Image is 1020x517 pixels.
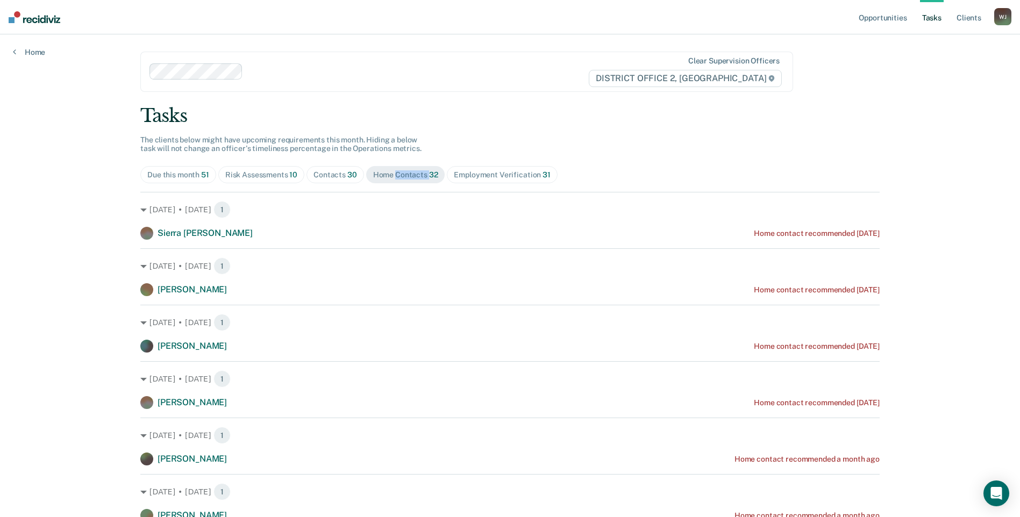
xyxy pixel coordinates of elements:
[201,170,209,179] span: 51
[140,483,880,500] div: [DATE] • [DATE] 1
[213,370,231,387] span: 1
[9,11,60,23] img: Recidiviz
[983,480,1009,506] div: Open Intercom Messenger
[754,285,880,295] div: Home contact recommended [DATE]
[754,342,880,351] div: Home contact recommended [DATE]
[225,170,297,179] div: Risk Assessments
[994,8,1011,25] button: WJ
[140,257,880,275] div: [DATE] • [DATE] 1
[213,201,231,218] span: 1
[543,170,551,179] span: 31
[688,56,780,66] div: Clear supervision officers
[158,341,227,351] span: [PERSON_NAME]
[347,170,357,179] span: 30
[140,427,880,444] div: [DATE] • [DATE] 1
[158,454,227,464] span: [PERSON_NAME]
[313,170,357,179] div: Contacts
[213,483,231,500] span: 1
[158,284,227,295] span: [PERSON_NAME]
[140,370,880,387] div: [DATE] • [DATE] 1
[454,170,550,179] div: Employment Verification
[429,170,438,179] span: 32
[213,314,231,331] span: 1
[158,397,227,407] span: [PERSON_NAME]
[213,427,231,444] span: 1
[140,105,880,127] div: Tasks
[754,398,880,407] div: Home contact recommended [DATE]
[289,170,297,179] span: 10
[373,170,438,179] div: Home Contacts
[994,8,1011,25] div: W J
[13,47,45,57] a: Home
[140,135,422,153] span: The clients below might have upcoming requirements this month. Hiding a below task will not chang...
[140,314,880,331] div: [DATE] • [DATE] 1
[589,70,782,87] span: DISTRICT OFFICE 2, [GEOGRAPHIC_DATA]
[147,170,209,179] div: Due this month
[140,201,880,218] div: [DATE] • [DATE] 1
[213,257,231,275] span: 1
[754,229,880,238] div: Home contact recommended [DATE]
[158,228,253,238] span: Sierra [PERSON_NAME]
[734,455,880,464] div: Home contact recommended a month ago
